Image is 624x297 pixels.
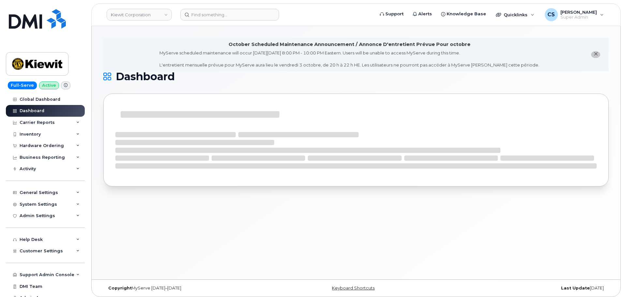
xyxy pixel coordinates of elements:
[591,51,600,58] button: close notification
[116,72,175,82] span: Dashboard
[229,41,470,48] div: October Scheduled Maintenance Announcement / Annonce D'entretient Prévue Pour octobre
[332,286,375,290] a: Keyboard Shortcuts
[561,286,590,290] strong: Last Update
[440,286,609,291] div: [DATE]
[159,50,539,68] div: MyServe scheduled maintenance will occur [DATE][DATE] 8:00 PM - 10:00 PM Eastern. Users will be u...
[103,286,272,291] div: MyServe [DATE]–[DATE]
[108,286,132,290] strong: Copyright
